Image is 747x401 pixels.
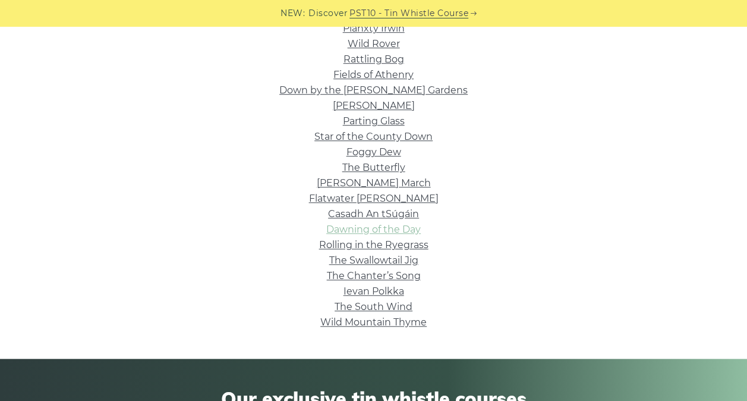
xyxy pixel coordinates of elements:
a: Dawning of the Day [326,224,421,235]
a: The Chanter’s Song [327,270,421,281]
a: Foggy Dew [346,146,401,158]
a: Rolling in the Ryegrass [319,239,428,250]
a: The Butterfly [342,162,405,173]
a: Casadh An tSúgáin [328,208,419,220]
a: PST10 - Tin Whistle Course [349,7,468,20]
span: Discover [308,7,348,20]
a: Down by the [PERSON_NAME] Gardens [279,84,468,96]
a: Fields of Athenry [333,69,414,80]
a: Star of the County Down [314,131,433,142]
a: Rattling Bog [343,54,404,65]
a: Flatwater [PERSON_NAME] [309,193,439,204]
span: NEW: [280,7,305,20]
a: [PERSON_NAME] March [317,177,431,189]
a: The South Wind [335,301,412,312]
a: Wild Mountain Thyme [320,317,427,328]
a: Wild Rover [348,38,400,49]
a: Planxty Irwin [343,23,405,34]
a: [PERSON_NAME] [333,100,415,111]
a: Ievan Polkka [343,286,404,297]
a: The Swallowtail Jig [329,255,418,266]
a: Parting Glass [343,115,405,127]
